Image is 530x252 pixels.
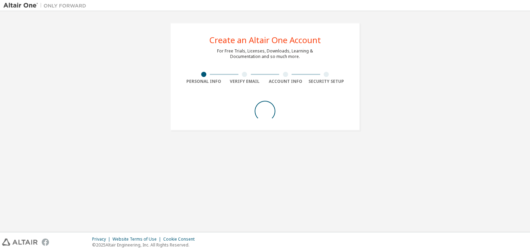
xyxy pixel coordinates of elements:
[183,79,224,84] div: Personal Info
[163,236,199,242] div: Cookie Consent
[112,236,163,242] div: Website Terms of Use
[209,36,321,44] div: Create an Altair One Account
[42,239,49,246] img: facebook.svg
[92,236,112,242] div: Privacy
[92,242,199,248] p: © 2025 Altair Engineering, Inc. All Rights Reserved.
[217,48,313,59] div: For Free Trials, Licenses, Downloads, Learning & Documentation and so much more.
[3,2,90,9] img: Altair One
[265,79,306,84] div: Account Info
[224,79,265,84] div: Verify Email
[2,239,38,246] img: altair_logo.svg
[306,79,347,84] div: Security Setup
